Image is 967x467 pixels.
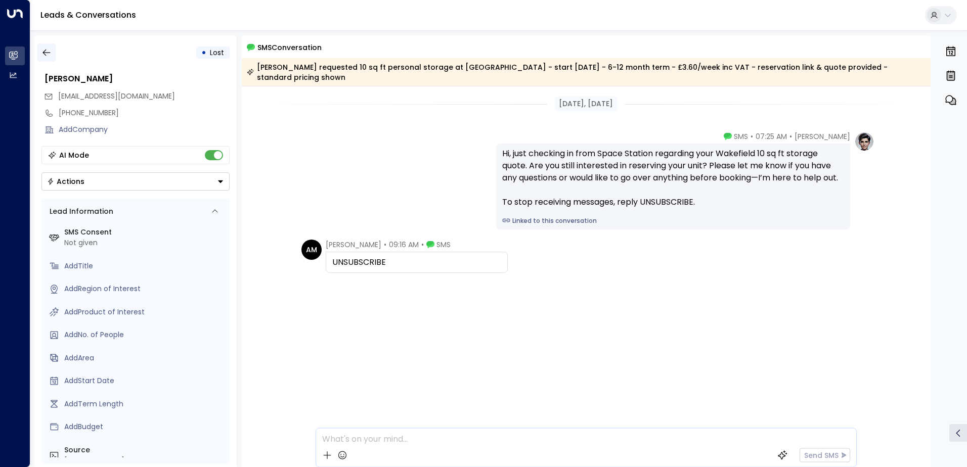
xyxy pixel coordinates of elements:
[64,227,226,238] label: SMS Consent
[64,307,226,317] div: AddProduct of Interest
[301,240,322,260] div: AM
[46,206,113,217] div: Lead Information
[64,330,226,340] div: AddNo. of People
[59,150,89,160] div: AI Mode
[45,73,230,85] div: [PERSON_NAME]
[326,240,381,250] span: [PERSON_NAME]
[47,177,84,186] div: Actions
[502,216,844,225] a: Linked to this conversation
[210,48,224,58] span: Lost
[59,108,230,118] div: [PHONE_NUMBER]
[64,455,226,466] div: [PHONE_NUMBER]
[751,131,753,142] span: •
[41,172,230,191] button: Actions
[389,240,419,250] span: 09:16 AM
[247,62,925,82] div: [PERSON_NAME] requested 10 sq ft personal storage at [GEOGRAPHIC_DATA] - start [DATE] - 6-12 mont...
[64,376,226,386] div: AddStart Date
[789,131,792,142] span: •
[64,284,226,294] div: AddRegion of Interest
[257,41,322,53] span: SMS Conversation
[436,240,451,250] span: SMS
[756,131,787,142] span: 07:25 AM
[41,172,230,191] div: Button group with a nested menu
[502,148,844,208] div: Hi, just checking in from Space Station regarding your Wakefield 10 sq ft storage quote. Are you ...
[201,43,206,62] div: •
[64,238,226,248] div: Not given
[58,91,175,101] span: [EMAIL_ADDRESS][DOMAIN_NAME]
[64,353,226,363] div: AddArea
[64,445,226,455] label: Source
[64,399,226,409] div: AddTerm Length
[58,91,175,102] span: alimassah@msn.com
[40,9,136,21] a: Leads & Conversations
[332,256,501,268] div: UNSUBSCRIBE
[854,131,874,152] img: profile-logo.png
[734,131,748,142] span: SMS
[64,422,226,432] div: AddBudget
[421,240,424,250] span: •
[59,124,230,135] div: AddCompany
[64,261,226,271] div: AddTitle
[384,240,386,250] span: •
[555,97,617,111] div: [DATE], [DATE]
[795,131,850,142] span: [PERSON_NAME]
